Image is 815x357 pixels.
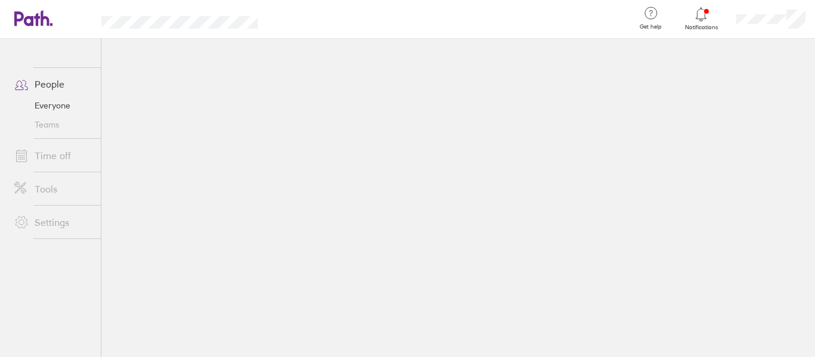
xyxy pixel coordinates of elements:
[5,144,101,167] a: Time off
[682,24,721,31] span: Notifications
[5,177,101,201] a: Tools
[5,115,101,134] a: Teams
[5,210,101,234] a: Settings
[5,72,101,96] a: People
[631,23,670,30] span: Get help
[5,96,101,115] a: Everyone
[682,6,721,31] a: Notifications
